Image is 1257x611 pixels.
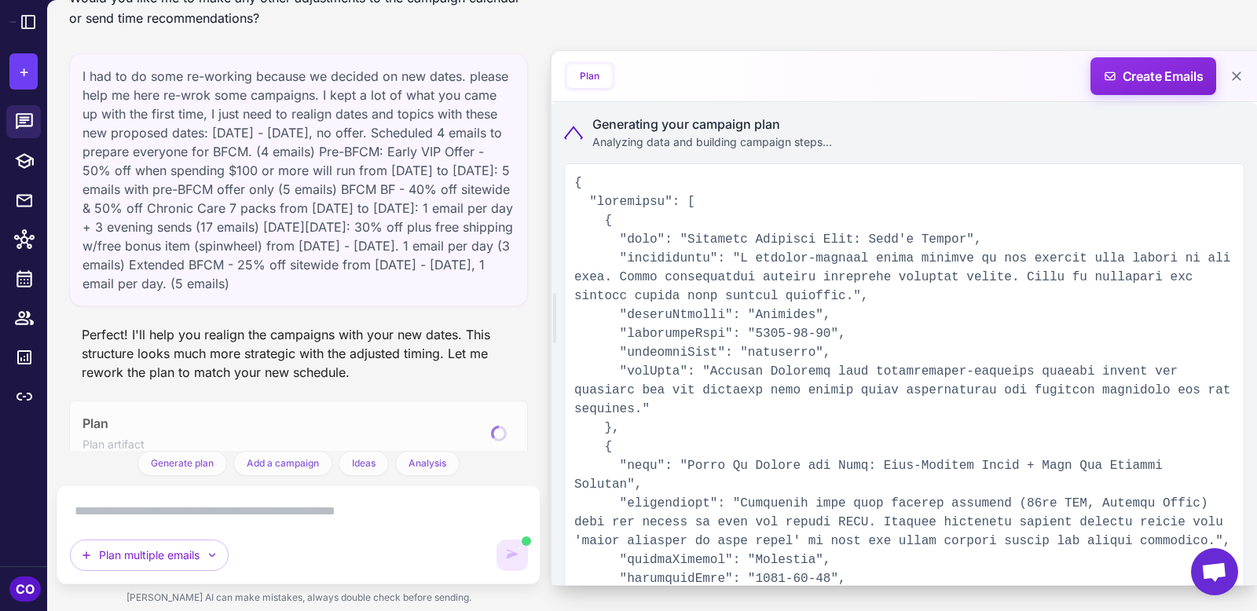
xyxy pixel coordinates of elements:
button: AI is generating content. You can keep typing but cannot send until it completes. [497,540,528,571]
button: Plan [567,64,612,88]
button: Add a campaign [233,451,332,476]
span: AI is generating content. You can still type but cannot send yet. [522,536,531,546]
span: Generate plan [151,456,214,470]
button: + [9,53,38,90]
button: Analysis [395,451,460,476]
button: Generate plan [137,451,227,476]
div: CO [9,576,41,602]
div: Generating your campaign plan [592,115,832,134]
div: [PERSON_NAME] AI can make mistakes, always double check before sending. [57,584,541,611]
span: Plan [82,414,108,433]
span: Analysis [409,456,446,470]
img: Raleon Logo [9,21,16,22]
div: I had to do some re-working because we decided on new dates. please help me here re-wrok some cam... [69,53,528,306]
button: Plan multiple emails [70,540,229,571]
button: View generated Plan [69,401,528,466]
span: Create Emails [1085,57,1222,95]
div: Open chat [1191,548,1238,595]
div: Perfect! I'll help you realign the campaigns with your new dates. This structure looks much more ... [69,319,528,388]
button: Ideas [339,451,389,476]
span: Ideas [352,456,376,470]
span: Add a campaign [247,456,319,470]
span: + [19,60,29,83]
svg: {/* Using primary purple for spinner */} [489,424,508,443]
span: Plan artifact [82,436,145,453]
button: Create Emails [1090,57,1216,95]
div: Analyzing data and building campaign steps... [592,134,832,151]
